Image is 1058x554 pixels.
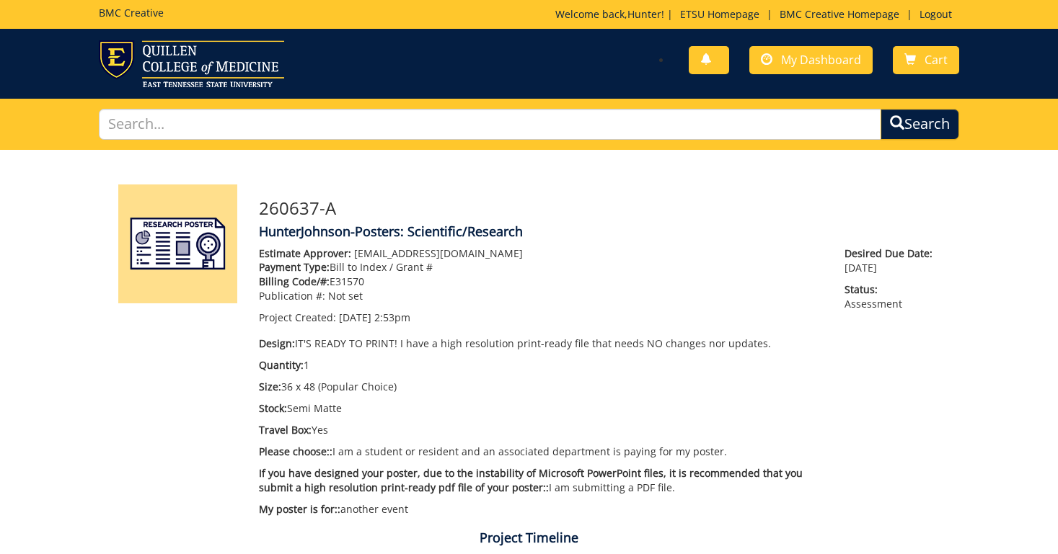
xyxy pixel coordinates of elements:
p: [DATE] [845,246,940,275]
span: Size: [259,380,281,393]
p: 1 [259,358,824,372]
a: Logout [912,7,959,21]
p: IT'S READY TO PRINT! I have a high resolution print-ready file that needs NO changes nor updates. [259,336,824,351]
p: Yes [259,423,824,437]
span: Publication #: [259,289,325,303]
span: Design: [259,336,295,350]
input: Search... [99,109,881,140]
p: E31570 [259,274,824,289]
p: 36 x 48 (Popular Choice) [259,380,824,394]
span: Billing Code/#: [259,274,330,288]
span: Status: [845,282,940,297]
span: My poster is for:: [259,502,340,516]
p: I am a student or resident and an associated department is paying for my poster. [259,444,824,459]
p: [EMAIL_ADDRESS][DOMAIN_NAME] [259,246,824,261]
a: My Dashboard [749,46,873,74]
p: Bill to Index / Grant # [259,260,824,274]
img: ETSU logo [99,40,284,87]
span: Quantity: [259,358,304,372]
h5: BMC Creative [99,7,164,18]
button: Search [881,109,959,140]
span: Please choose:: [259,444,332,458]
p: another event [259,502,824,517]
h4: Project Timeline [107,531,951,545]
span: Payment Type: [259,260,330,274]
a: Hunter [627,7,661,21]
h3: 260637-A [259,199,940,218]
a: Cart [893,46,959,74]
span: Cart [925,52,948,68]
img: Product featured image [118,184,237,303]
span: If you have designed your poster, due to the instability of Microsoft PowerPoint files, it is rec... [259,466,803,494]
span: Travel Box: [259,423,312,437]
a: ETSU Homepage [673,7,767,21]
span: My Dashboard [781,52,861,68]
h4: HunterJohnson-Posters: Scientific/Research [259,225,940,239]
span: Stock: [259,401,287,415]
p: Semi Matte [259,401,824,416]
span: Desired Due Date: [845,246,940,261]
a: BMC Creative Homepage [772,7,907,21]
p: Assessment [845,282,940,311]
p: I am submitting a PDF file. [259,466,824,495]
p: Welcome back, ! | | | [555,7,959,22]
span: Estimate Approver: [259,246,351,260]
span: Not set [328,289,363,303]
span: Project Created: [259,310,336,324]
span: [DATE] 2:53pm [339,310,410,324]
